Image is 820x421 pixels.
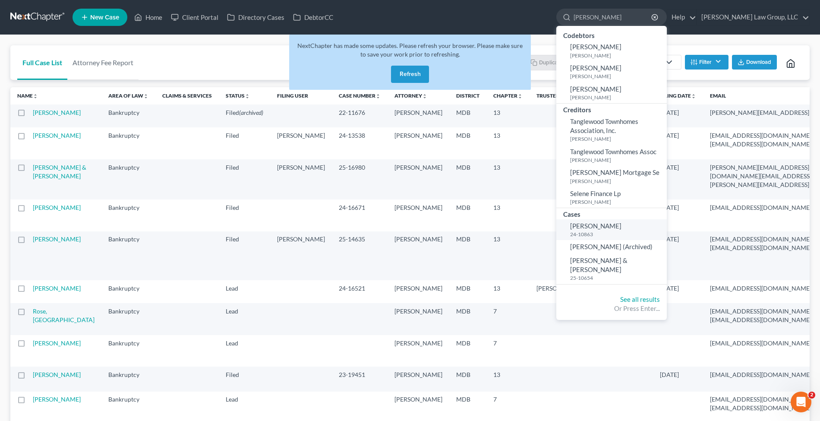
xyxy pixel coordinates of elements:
[143,94,148,99] i: unfold_more
[486,335,530,367] td: 7
[270,159,332,199] td: [PERSON_NAME]
[219,159,270,199] td: Filed
[556,29,667,40] div: Codebtors
[556,104,667,114] div: Creditors
[570,43,621,51] span: [PERSON_NAME]
[219,199,270,231] td: Filed
[219,367,270,391] td: Filed
[101,231,155,280] td: Bankruptcy
[691,94,696,99] i: unfold_more
[101,303,155,335] td: Bankruptcy
[667,9,696,25] a: Help
[486,367,530,391] td: 13
[332,127,388,159] td: 24-13538
[570,198,665,206] small: [PERSON_NAME]
[574,9,653,25] input: Search by name...
[17,92,38,99] a: Nameunfold_more
[791,392,811,412] iframe: Intercom live chat
[239,109,263,116] span: (archived)
[391,66,429,83] button: Refresh
[449,231,486,280] td: MDB
[556,166,667,187] a: [PERSON_NAME] Mortgage Se[PERSON_NAME]
[449,367,486,391] td: MDB
[332,231,388,280] td: 25-14635
[570,85,621,93] span: [PERSON_NAME]
[449,280,486,303] td: MDB
[685,55,729,70] button: Filter
[486,159,530,199] td: 13
[219,335,270,367] td: Lead
[332,367,388,391] td: 23-19451
[270,127,332,159] td: [PERSON_NAME]
[388,159,449,199] td: [PERSON_NAME]
[388,231,449,280] td: [PERSON_NAME]
[33,339,81,347] a: [PERSON_NAME]
[653,104,703,127] td: [DATE]
[67,45,139,80] a: Attorney Fee Report
[388,104,449,127] td: [PERSON_NAME]
[33,164,86,180] a: [PERSON_NAME] & [PERSON_NAME]
[289,9,337,25] a: DebtorCC
[570,256,628,273] span: [PERSON_NAME] & [PERSON_NAME]
[486,127,530,159] td: 13
[388,303,449,335] td: [PERSON_NAME]
[449,303,486,335] td: MDB
[653,231,703,280] td: [DATE]
[653,367,703,391] td: [DATE]
[388,199,449,231] td: [PERSON_NAME]
[530,280,591,303] td: [PERSON_NAME]
[388,367,449,391] td: [PERSON_NAME]
[17,45,67,80] a: Full Case List
[556,208,667,219] div: Cases
[33,285,81,292] a: [PERSON_NAME]
[570,243,653,250] span: [PERSON_NAME] (Archived)
[332,199,388,231] td: 24-16671
[570,94,665,101] small: [PERSON_NAME]
[563,304,660,313] div: Or Press Enter...
[620,295,660,303] a: See all results
[219,127,270,159] td: Filed
[449,159,486,199] td: MDB
[556,254,667,284] a: [PERSON_NAME] & [PERSON_NAME]25-10654
[33,307,95,323] a: Rose, [GEOGRAPHIC_DATA]
[570,52,665,59] small: [PERSON_NAME]
[223,9,289,25] a: Directory Cases
[101,367,155,391] td: Bankruptcy
[746,59,771,66] span: Download
[808,392,815,399] span: 2
[570,177,665,185] small: [PERSON_NAME]
[570,64,621,72] span: [PERSON_NAME]
[245,94,250,99] i: unfold_more
[570,117,638,134] span: Tanglewood Townhomes Association, Inc.
[130,9,167,25] a: Home
[486,231,530,280] td: 13
[219,231,270,280] td: Filed
[388,127,449,159] td: [PERSON_NAME]
[219,303,270,335] td: Lead
[570,222,621,230] span: [PERSON_NAME]
[101,335,155,367] td: Bankruptcy
[167,9,223,25] a: Client Portal
[33,235,81,243] a: [PERSON_NAME]
[653,199,703,231] td: [DATE]
[570,190,621,197] span: Selene Finance Lp
[219,104,270,127] td: Filed
[332,104,388,127] td: 22-11676
[556,40,667,61] a: [PERSON_NAME][PERSON_NAME]
[570,274,665,282] small: 25-10654
[486,303,530,335] td: 7
[570,148,656,155] span: Tanglewood Townhomes Assoc
[570,156,665,164] small: [PERSON_NAME]
[660,92,696,99] a: Filing Dateunfold_more
[653,159,703,199] td: [DATE]
[449,127,486,159] td: MDB
[101,104,155,127] td: Bankruptcy
[556,145,667,166] a: Tanglewood Townhomes Assoc[PERSON_NAME]
[33,109,81,116] a: [PERSON_NAME]
[108,92,148,99] a: Area of Lawunfold_more
[653,127,703,159] td: [DATE]
[556,61,667,82] a: [PERSON_NAME][PERSON_NAME]
[33,204,81,211] a: [PERSON_NAME]
[697,9,809,25] a: [PERSON_NAME] Law Group, LLC
[219,280,270,303] td: Lead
